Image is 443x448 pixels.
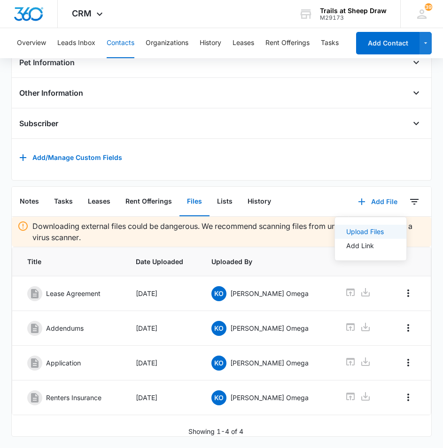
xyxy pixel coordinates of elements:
[179,187,210,216] button: Files
[211,390,226,405] span: KO
[230,393,309,402] p: [PERSON_NAME] Omega
[335,239,406,253] button: Add Link
[407,194,422,209] button: Filters
[211,356,226,371] span: KO
[19,118,58,129] h4: Subscriber
[321,28,339,58] button: Tasks
[210,187,240,216] button: Lists
[211,257,322,266] span: Uploaded By
[47,187,80,216] button: Tasks
[19,157,122,165] a: Add/Manage Custom Fields
[27,257,114,266] span: Title
[80,187,118,216] button: Leases
[409,85,424,100] button: Open
[409,55,424,70] button: Open
[46,323,84,333] p: Addendums
[320,15,387,21] div: account id
[57,28,95,58] button: Leads Inbox
[401,390,416,405] button: Overflow Menu
[346,243,384,249] div: Add Link
[320,7,387,15] div: account name
[124,380,200,415] td: [DATE]
[19,87,83,99] h4: Other Information
[401,355,416,370] button: Overflow Menu
[230,323,309,333] p: [PERSON_NAME] Omega
[107,28,134,58] button: Contacts
[240,187,279,216] button: History
[346,228,384,235] div: Upload Files
[32,220,426,243] p: Downloading external files could be dangerous. We recommend scanning files from untrusted sources...
[72,8,92,18] span: CRM
[211,286,226,301] span: KO
[46,289,101,298] p: Lease Agreement
[124,346,200,380] td: [DATE]
[211,321,226,336] span: KO
[146,28,188,58] button: Organizations
[19,146,122,169] button: Add/Manage Custom Fields
[425,3,432,11] div: notifications count
[200,28,221,58] button: History
[17,28,46,58] button: Overview
[19,57,75,68] h4: Pet Information
[136,257,189,266] span: Date Uploaded
[233,28,254,58] button: Leases
[230,289,309,298] p: [PERSON_NAME] Omega
[356,32,420,54] button: Add Contact
[425,3,432,11] span: 39
[188,426,243,436] p: Showing 1-4 of 4
[124,311,200,346] td: [DATE]
[230,358,309,368] p: [PERSON_NAME] Omega
[349,190,407,213] button: Add File
[335,225,406,239] button: Upload Files
[124,276,200,311] td: [DATE]
[46,358,81,368] p: Application
[401,286,416,301] button: Overflow Menu
[265,28,310,58] button: Rent Offerings
[409,116,424,131] button: Open
[12,187,47,216] button: Notes
[118,187,179,216] button: Rent Offerings
[401,320,416,335] button: Overflow Menu
[46,393,101,402] p: Renters Insurance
